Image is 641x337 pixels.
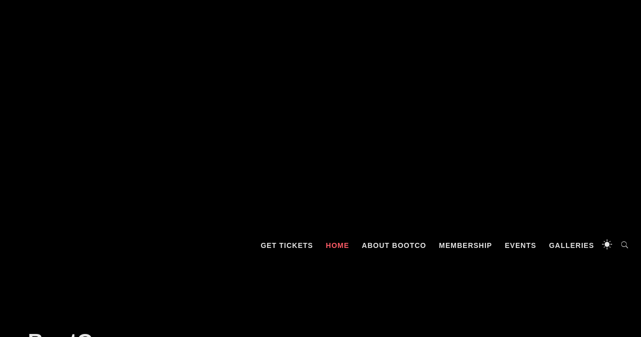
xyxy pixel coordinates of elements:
[357,230,431,261] a: About BootCo
[500,230,541,261] a: Events
[434,230,497,261] a: Membership
[544,230,599,261] a: Galleries
[321,230,354,261] a: Home
[255,230,318,261] a: GET TICKETS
